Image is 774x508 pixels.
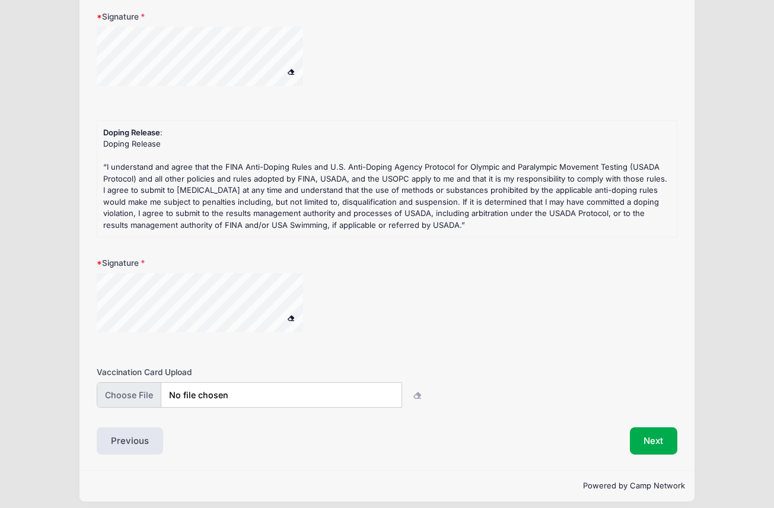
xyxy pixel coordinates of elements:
[103,138,671,231] div: Doping Release “I understand and agree that the FINA Anti-Doping Rules and U.S. Anti-Doping Agenc...
[97,366,290,378] label: Vaccination Card Upload
[97,257,290,269] label: Signature
[630,427,678,455] button: Next
[103,128,160,137] strong: Doping Release
[97,11,290,23] label: Signature
[89,480,685,492] p: Powered by Camp Network
[97,427,163,455] button: Previous
[103,127,671,231] div: :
